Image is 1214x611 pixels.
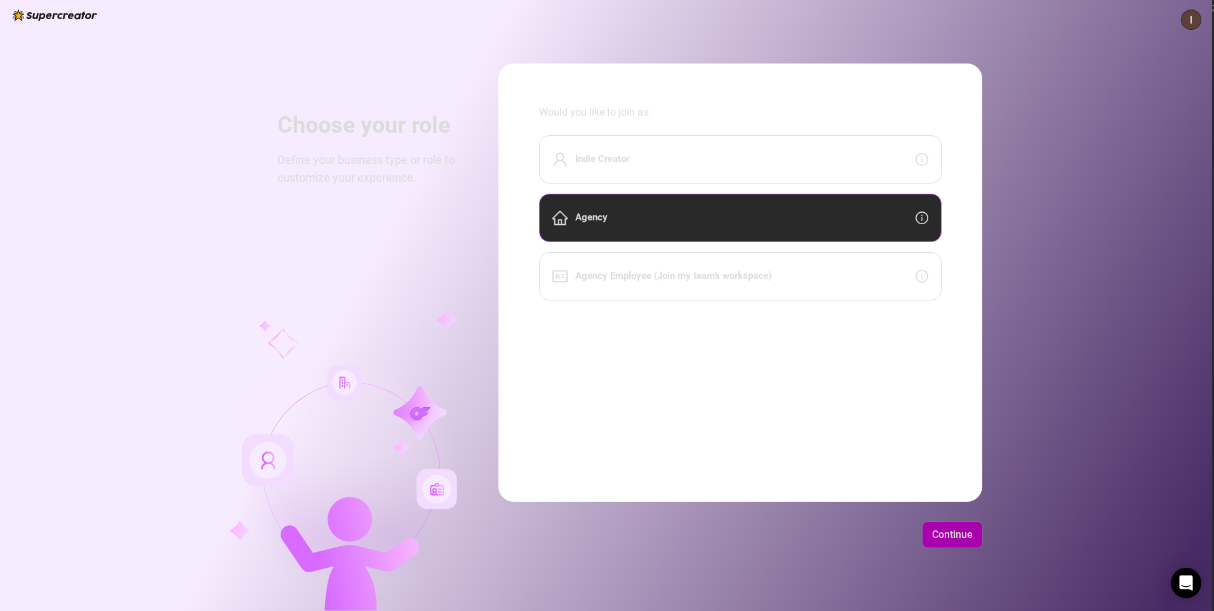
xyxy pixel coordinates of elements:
img: ACg8ocKd0CIR2Jms0lPPt8YzFdMWbLYJz2VAtIGR6mMSm_hunEEZeA=s96-c [1182,10,1201,29]
div: Open Intercom Messenger [1171,568,1201,598]
span: info-circle [916,153,928,166]
span: home [552,210,568,225]
span: info-circle [916,270,928,283]
span: info-circle [916,211,928,224]
strong: Agency Employee (Join my team's workspace) [575,270,771,281]
span: user [552,152,568,167]
strong: Indie Creator [575,153,629,164]
button: Continue [923,522,982,547]
span: Would you like to join as: [539,104,942,120]
h1: Choose your role [277,112,468,140]
span: Define your business type or role to customize your experience. [277,151,468,187]
strong: Agency [575,211,608,223]
span: idcard [552,269,568,284]
span: Continue [932,528,973,540]
img: logo [13,10,97,21]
